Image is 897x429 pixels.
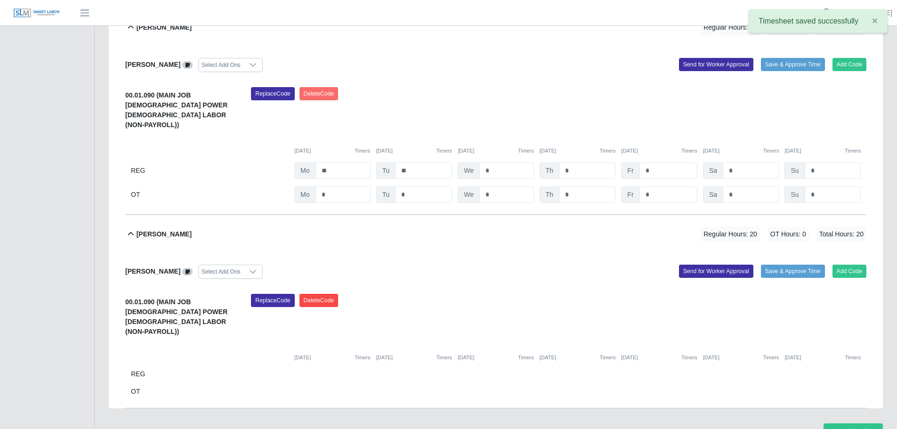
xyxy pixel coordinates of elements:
b: [PERSON_NAME] [137,23,192,32]
button: Send for Worker Approval [679,265,753,278]
button: Timers [681,354,697,362]
span: Regular Hours: 20 [701,227,760,242]
div: [DATE] [540,147,616,155]
button: ReplaceCode [251,87,294,100]
span: Sa [703,186,723,203]
div: [DATE] [703,354,779,362]
button: Save & Approve Time [761,265,825,278]
button: Save & Approve Time [761,58,825,71]
b: [PERSON_NAME] [125,267,180,275]
span: Total Hours: 20 [816,227,866,242]
div: OT [131,186,289,203]
span: We [458,186,480,203]
button: Add Code [832,265,867,278]
span: Tu [376,162,396,179]
button: Timers [518,354,534,362]
button: Timers [845,354,861,362]
button: Timers [436,147,452,155]
div: [DATE] [376,354,453,362]
div: [DATE] [540,354,616,362]
button: Timers [518,147,534,155]
span: Sa [703,162,723,179]
div: REG [131,162,289,179]
span: Fr [621,186,639,203]
span: Fr [621,162,639,179]
div: REG [131,369,289,379]
a: [PERSON_NAME] [838,8,892,18]
b: 00.01.090 (MAIN JOB [DEMOGRAPHIC_DATA] POWER [DEMOGRAPHIC_DATA] LABOR (NON-PAYROLL)) [125,91,227,129]
b: 00.01.090 (MAIN JOB [DEMOGRAPHIC_DATA] POWER [DEMOGRAPHIC_DATA] LABOR (NON-PAYROLL)) [125,298,227,335]
b: [PERSON_NAME] [137,229,192,239]
span: Su [784,186,805,203]
span: Th [540,186,559,203]
img: SLM Logo [13,8,60,18]
button: DeleteCode [299,294,339,307]
a: View/Edit Notes [182,61,193,68]
div: [DATE] [376,147,453,155]
button: Timers [436,354,452,362]
div: [DATE] [784,147,861,155]
button: [PERSON_NAME] Regular Hours: 20 OT Hours: 0 Total Hours: 20 [125,8,866,47]
b: [PERSON_NAME] [125,61,180,68]
button: Timers [600,147,616,155]
button: ReplaceCode [251,294,294,307]
button: [PERSON_NAME] Regular Hours: 20 OT Hours: 0 Total Hours: 20 [125,215,866,253]
a: View/Edit Notes [182,267,193,275]
span: Mo [294,186,315,203]
span: Mo [294,162,315,179]
div: Select Add Ons [199,58,243,72]
button: Timers [355,147,371,155]
div: [DATE] [621,354,697,362]
button: Timers [763,147,779,155]
div: [DATE] [458,354,534,362]
div: Select Add Ons [199,265,243,278]
span: Tu [376,186,396,203]
span: Th [540,162,559,179]
div: [DATE] [784,354,861,362]
button: Timers [355,354,371,362]
div: [DATE] [703,147,779,155]
div: Timesheet saved successfully [749,9,888,33]
div: [DATE] [294,147,371,155]
button: Timers [600,354,616,362]
button: Timers [681,147,697,155]
button: Timers [845,147,861,155]
button: Add Code [832,58,867,71]
span: OT Hours: 0 [768,227,809,242]
button: Timers [763,354,779,362]
span: Su [784,162,805,179]
span: Regular Hours: 20 [701,20,760,35]
button: Send for Worker Approval [679,58,753,71]
span: We [458,162,480,179]
div: [DATE] [621,147,697,155]
div: [DATE] [458,147,534,155]
button: DeleteCode [299,87,339,100]
span: × [872,15,878,26]
div: [DATE] [294,354,371,362]
div: OT [131,387,289,397]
